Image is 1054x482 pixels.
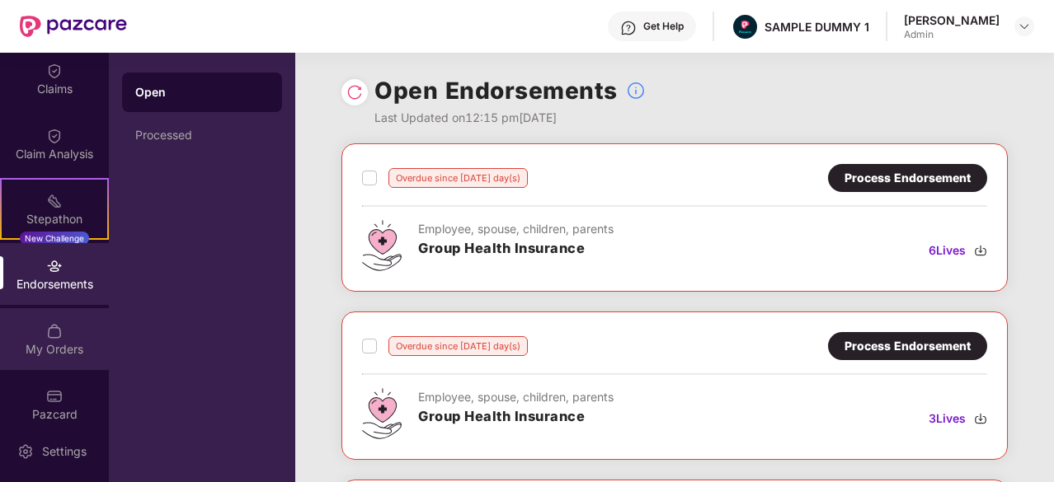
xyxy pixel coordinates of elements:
img: svg+xml;base64,PHN2ZyBpZD0iUGF6Y2FyZCIgeG1sbnM9Imh0dHA6Ly93d3cudzMub3JnLzIwMDAvc3ZnIiB3aWR0aD0iMj... [46,388,63,405]
img: svg+xml;base64,PHN2ZyBpZD0iQ2xhaW0iIHhtbG5zPSJodHRwOi8vd3d3LnczLm9yZy8yMDAwL3N2ZyIgd2lkdGg9IjIwIi... [46,63,63,79]
img: New Pazcare Logo [20,16,127,37]
div: Get Help [643,20,684,33]
img: svg+xml;base64,PHN2ZyBpZD0iRG93bmxvYWQtMzJ4MzIiIHhtbG5zPSJodHRwOi8vd3d3LnczLm9yZy8yMDAwL3N2ZyIgd2... [974,412,987,425]
h3: Group Health Insurance [418,406,614,428]
img: svg+xml;base64,PHN2ZyB4bWxucz0iaHR0cDovL3d3dy53My5vcmcvMjAwMC9zdmciIHdpZHRoPSI0Ny43MTQiIGhlaWdodD... [362,220,402,271]
div: Open [135,84,269,101]
div: Overdue since [DATE] day(s) [388,168,528,188]
img: svg+xml;base64,PHN2ZyBpZD0iSGVscC0zMngzMiIgeG1sbnM9Imh0dHA6Ly93d3cudzMub3JnLzIwMDAvc3ZnIiB3aWR0aD... [620,20,637,36]
span: 3 Lives [929,409,966,428]
img: svg+xml;base64,PHN2ZyBpZD0iTXlfT3JkZXJzIiBkYXRhLW5hbWU9Ik15IE9yZGVycyIgeG1sbnM9Imh0dHA6Ly93d3cudz... [46,323,63,339]
div: Admin [904,28,1000,41]
div: Employee, spouse, children, parents [418,220,614,238]
div: Process Endorsement [845,337,971,355]
div: Stepathon [2,211,107,227]
div: Processed [135,129,269,142]
div: Settings [37,443,92,460]
div: Employee, spouse, children, parents [418,388,614,406]
div: Process Endorsement [845,169,971,187]
img: svg+xml;base64,PHN2ZyBpZD0iSW5mb18tXzMyeDMyIiBkYXRhLW5hbWU9IkluZm8gLSAzMngzMiIgeG1sbnM9Imh0dHA6Ly... [626,81,646,101]
img: svg+xml;base64,PHN2ZyBpZD0iQ2xhaW0iIHhtbG5zPSJodHRwOi8vd3d3LnczLm9yZy8yMDAwL3N2ZyIgd2lkdGg9IjIwIi... [46,128,63,144]
img: svg+xml;base64,PHN2ZyBpZD0iRG93bmxvYWQtMzJ4MzIiIHhtbG5zPSJodHRwOi8vd3d3LnczLm9yZy8yMDAwL3N2ZyIgd2... [974,244,987,257]
div: Last Updated on 12:15 pm[DATE] [374,109,646,127]
img: svg+xml;base64,PHN2ZyB4bWxucz0iaHR0cDovL3d3dy53My5vcmcvMjAwMC9zdmciIHdpZHRoPSI0Ny43MTQiIGhlaWdodD... [362,388,402,439]
h1: Open Endorsements [374,73,618,109]
div: New Challenge [20,232,89,245]
img: svg+xml;base64,PHN2ZyBpZD0iUmVsb2FkLTMyeDMyIiB4bWxucz0iaHR0cDovL3d3dy53My5vcmcvMjAwMC9zdmciIHdpZH... [346,84,363,101]
img: Pazcare_Alternative_logo-01-01.png [733,15,757,39]
span: 6 Lives [929,241,966,260]
h3: Group Health Insurance [418,238,614,260]
img: svg+xml;base64,PHN2ZyBpZD0iRHJvcGRvd24tMzJ4MzIiIHhtbG5zPSJodHRwOi8vd3d3LnczLm9yZy8yMDAwL3N2ZyIgd2... [1018,20,1031,33]
div: SAMPLE DUMMY 1 [765,19,869,35]
div: Overdue since [DATE] day(s) [388,336,528,356]
img: svg+xml;base64,PHN2ZyBpZD0iU2V0dGluZy0yMHgyMCIgeG1sbnM9Imh0dHA6Ly93d3cudzMub3JnLzIwMDAvc3ZnIiB3aW... [17,443,34,460]
img: svg+xml;base64,PHN2ZyBpZD0iRW5kb3JzZW1lbnRzIiB4bWxucz0iaHR0cDovL3d3dy53My5vcmcvMjAwMC9zdmciIHdpZH... [46,258,63,274]
img: svg+xml;base64,PHN2ZyB4bWxucz0iaHR0cDovL3d3dy53My5vcmcvMjAwMC9zdmciIHdpZHRoPSIyMSIgaGVpZ2h0PSIyMC... [46,193,63,209]
div: [PERSON_NAME] [904,12,1000,28]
